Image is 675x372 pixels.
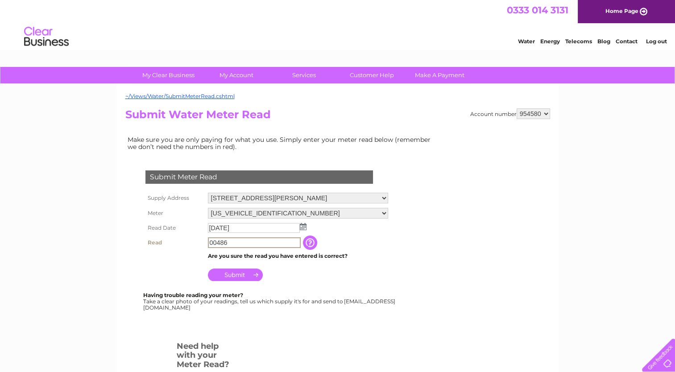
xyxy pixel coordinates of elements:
[597,38,610,45] a: Blog
[143,292,243,298] b: Having trouble reading your meter?
[206,250,390,262] td: Are you sure the read you have entered is correct?
[125,134,438,153] td: Make sure you are only paying for what you use. Simply enter your meter read below (remember we d...
[540,38,560,45] a: Energy
[132,67,205,83] a: My Clear Business
[507,4,568,16] a: 0333 014 3131
[125,93,235,99] a: ~/Views/Water/SubmitMeterRead.cshtml
[145,170,373,184] div: Submit Meter Read
[143,190,206,206] th: Supply Address
[267,67,341,83] a: Services
[127,5,549,43] div: Clear Business is a trading name of Verastar Limited (registered in [GEOGRAPHIC_DATA] No. 3667643...
[143,206,206,221] th: Meter
[616,38,638,45] a: Contact
[125,108,550,125] h2: Submit Water Meter Read
[303,236,319,250] input: Information
[646,38,667,45] a: Log out
[143,292,397,310] div: Take a clear photo of your readings, tell us which supply it's for and send to [EMAIL_ADDRESS][DO...
[24,23,69,50] img: logo.png
[403,67,476,83] a: Make A Payment
[143,235,206,250] th: Read
[208,269,263,281] input: Submit
[335,67,409,83] a: Customer Help
[300,223,306,230] img: ...
[565,38,592,45] a: Telecoms
[470,108,550,119] div: Account number
[518,38,535,45] a: Water
[199,67,273,83] a: My Account
[143,221,206,235] th: Read Date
